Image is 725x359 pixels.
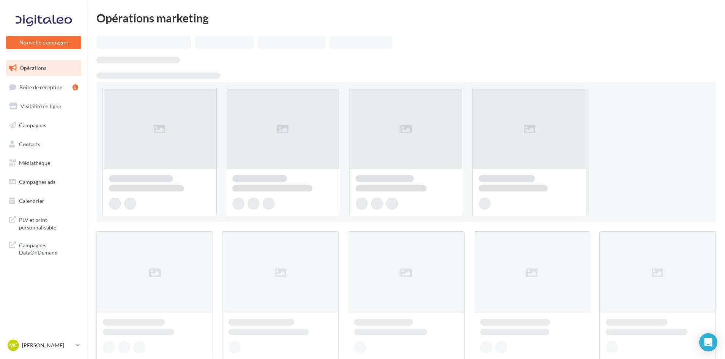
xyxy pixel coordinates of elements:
span: Médiathèque [19,160,50,166]
a: Opérations [5,60,83,76]
span: MC [9,342,17,349]
span: PLV et print personnalisable [19,215,78,231]
a: Visibilité en ligne [5,98,83,114]
a: Boîte de réception5 [5,79,83,95]
span: Calendrier [19,198,44,204]
span: Opérations [20,65,46,71]
button: Nouvelle campagne [6,36,81,49]
div: Opérations marketing [96,12,716,24]
span: Campagnes ads [19,179,55,185]
span: Contacts [19,141,40,147]
a: PLV et print personnalisable [5,212,83,234]
span: Visibilité en ligne [20,103,61,109]
a: Contacts [5,136,83,152]
div: Open Intercom Messenger [699,333,717,351]
a: Calendrier [5,193,83,209]
p: [PERSON_NAME] [22,342,72,349]
span: Campagnes [19,122,46,128]
a: Campagnes ads [5,174,83,190]
a: Médiathèque [5,155,83,171]
span: Campagnes DataOnDemand [19,240,78,256]
span: Boîte de réception [19,84,63,90]
a: Campagnes [5,117,83,133]
div: 5 [72,84,78,90]
a: Campagnes DataOnDemand [5,237,83,259]
a: MC [PERSON_NAME] [6,338,81,353]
